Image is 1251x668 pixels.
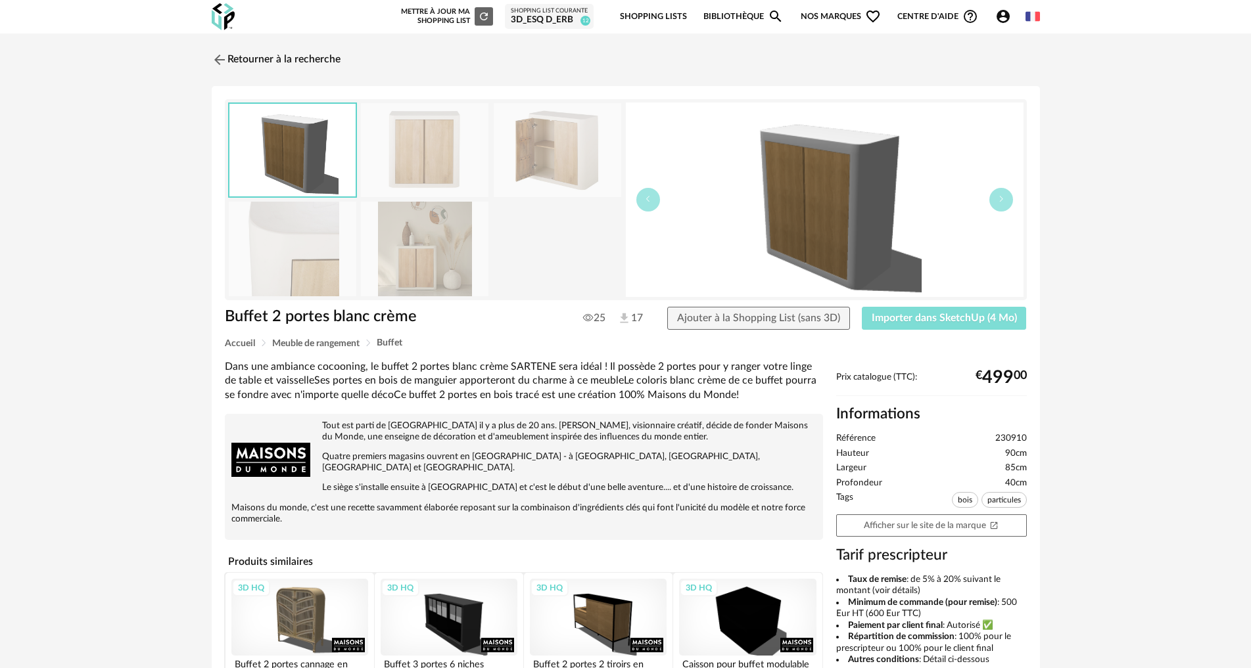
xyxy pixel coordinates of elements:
[836,597,1027,620] li: : 500 Eur HT (600 Eur TTC)
[231,420,816,443] p: Tout est parti de [GEOGRAPHIC_DATA] il y a plus de 20 ans. [PERSON_NAME], visionnaire créatif, dé...
[617,311,631,325] img: Téléchargements
[617,311,643,326] span: 17
[511,14,588,26] div: 3D_ESQ D_ERB
[232,579,270,596] div: 3D HQ
[952,492,978,508] span: bois
[836,631,1027,654] li: : 100% pour le prescripteur ou 100% pour le client final
[231,420,310,499] img: brand logo
[836,405,1027,424] h2: Informations
[848,621,943,630] b: Paiement par client final
[361,202,488,296] img: buffet-2-portes-blanc-creme-1000-16-39-230910_8.jpg
[995,9,1011,24] span: Account Circle icon
[836,492,853,511] span: Tags
[848,632,955,641] b: Répartition de commission
[836,514,1027,537] a: Afficher sur le site de la marqueOpen In New icon
[1005,448,1027,460] span: 90cm
[272,339,360,348] span: Meuble de rangement
[511,7,588,15] div: Shopping List courante
[865,9,881,24] span: Heart Outline icon
[1005,462,1027,474] span: 85cm
[976,372,1027,383] div: € 00
[494,103,621,197] img: buffet-2-portes-blanc-creme-1000-16-39-230910_6.jpg
[377,338,402,347] span: Buffet
[583,311,605,324] span: 25
[836,448,869,460] span: Hauteur
[511,7,588,26] a: Shopping List courante 3D_ESQ D_ERB 12
[381,579,419,596] div: 3D HQ
[361,103,488,197] img: buffet-2-portes-blanc-creme-1000-16-39-230910_5.jpg
[667,307,850,330] button: Ajouter à la Shopping List (sans 3D)
[225,307,552,327] h1: Buffet 2 portes blanc crème
[398,7,493,26] div: Mettre à jour ma Shopping List
[225,360,823,402] div: Dans une ambiance cocooning, le buffet 2 portes blanc crème SARTENE sera idéal ! Il possède 2 por...
[229,202,356,296] img: buffet-2-portes-blanc-creme-1000-16-39-230910_7.jpg
[677,313,840,323] span: Ajouter à la Shopping List (sans 3D)
[626,102,1024,297] img: thumbnail.png
[897,9,978,24] span: Centre d'aideHelp Circle Outline icon
[478,12,490,20] span: Refresh icon
[862,307,1027,330] button: Importer dans SketchUp (4 Mo)
[231,451,816,474] p: Quatre premiers magasins ouvrent en [GEOGRAPHIC_DATA] - à [GEOGRAPHIC_DATA], [GEOGRAPHIC_DATA], [...
[680,579,718,596] div: 3D HQ
[836,620,1027,632] li: : Autorisé ✅
[225,339,255,348] span: Accueil
[801,1,881,32] span: Nos marques
[836,574,1027,597] li: : de 5% à 20% suivant le montant (voir détails)
[848,575,907,584] b: Taux de remise
[836,462,866,474] span: Largeur
[836,372,1027,396] div: Prix catalogue (TTC):
[703,1,784,32] a: BibliothèqueMagnify icon
[225,338,1027,348] div: Breadcrumb
[580,16,590,26] span: 12
[212,45,341,74] a: Retourner à la recherche
[962,9,978,24] span: Help Circle Outline icon
[231,502,816,525] p: Maisons du monde, c'est une recette savamment élaborée reposant sur la combinaison d'ingrédients ...
[229,104,356,196] img: thumbnail.png
[1026,9,1040,24] img: fr
[872,313,1017,323] span: Importer dans SketchUp (4 Mo)
[836,478,882,489] span: Profondeur
[836,654,1027,666] li: : Détail ci-dessous
[531,579,569,596] div: 3D HQ
[981,492,1027,508] span: particules
[1005,478,1027,489] span: 40cm
[995,433,1027,445] span: 230910
[836,546,1027,565] h3: Tarif prescripteur
[982,372,1014,383] span: 499
[212,52,227,68] img: svg+xml;base64,PHN2ZyB3aWR0aD0iMjQiIGhlaWdodD0iMjQiIHZpZXdCb3g9IjAgMCAyNCAyNCIgZmlsbD0ibm9uZSIgeG...
[225,552,823,571] h4: Produits similaires
[836,433,876,445] span: Référence
[620,1,687,32] a: Shopping Lists
[212,3,235,30] img: OXP
[995,9,1017,24] span: Account Circle icon
[848,598,997,607] b: Minimum de commande (pour remise)
[768,9,784,24] span: Magnify icon
[848,655,919,664] b: Autres conditions
[231,482,816,493] p: Le siège s'installe ensuite à [GEOGRAPHIC_DATA] et c'est le début d'une belle aventure.... et d'u...
[989,520,999,529] span: Open In New icon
